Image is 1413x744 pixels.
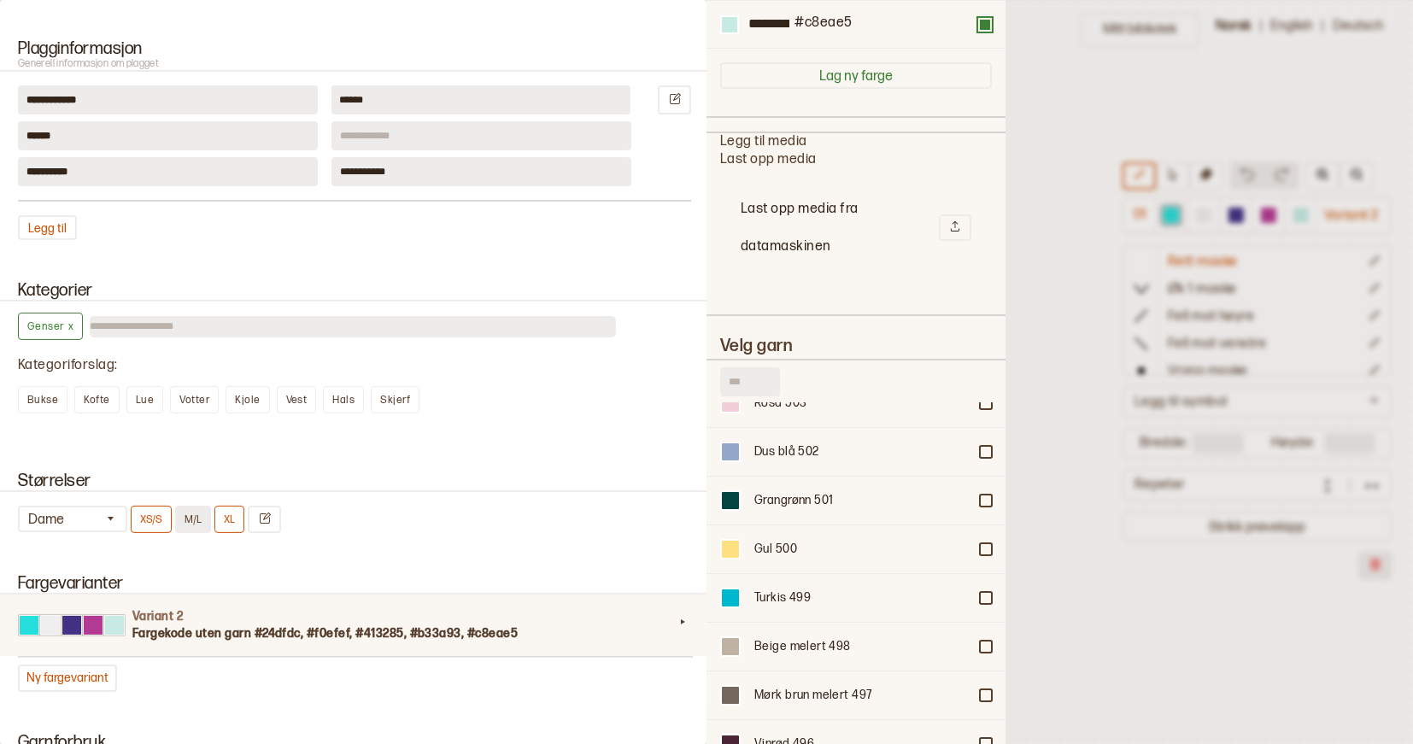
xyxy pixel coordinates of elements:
h2: Velg garn [720,337,992,355]
button: Dame [18,506,127,532]
span: Genser [27,320,64,333]
span: Vest [286,394,308,407]
div: Beige melert 498 [754,638,967,655]
h4: Variant 2 [132,608,674,625]
h3: Fargekode uten garn #24dfdc, #f0efef, #413285, #b33a93, #c8eae5 [132,625,674,642]
span: Votter [179,394,209,407]
div: #c8eae5 [706,1,1006,49]
button: M/L [175,506,211,533]
div: Kategoriforslag : [18,357,691,375]
button: XL [214,506,244,533]
button: XS/S [131,506,172,533]
div: Grangrønn 501 [754,492,967,509]
span: Hals [332,394,355,407]
div: #c8eae5 [792,15,853,34]
div: Dus blå 502 [754,443,967,460]
span: Skjerf [380,394,410,407]
div: Gul 500 [754,541,967,558]
div: Rosa 503 [754,395,967,412]
button: Lag ny farge [720,62,992,89]
button: Legg til [18,215,77,240]
span: Bukse [27,394,58,407]
div: Turkis 499 [754,589,967,606]
button: Endre størrelser [248,506,281,533]
svg: Endre størrelser [258,512,271,524]
div: Legg til media Last opp media [720,133,992,287]
h2: Last opp media fra datamaskinen [741,190,939,266]
span: Lue [136,394,154,407]
div: Mørk brun melert 497 [754,687,967,704]
span: Kjole [235,394,260,407]
span: Kofte [84,394,109,407]
button: Ny fargevariant [18,665,117,692]
span: x [65,319,73,337]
